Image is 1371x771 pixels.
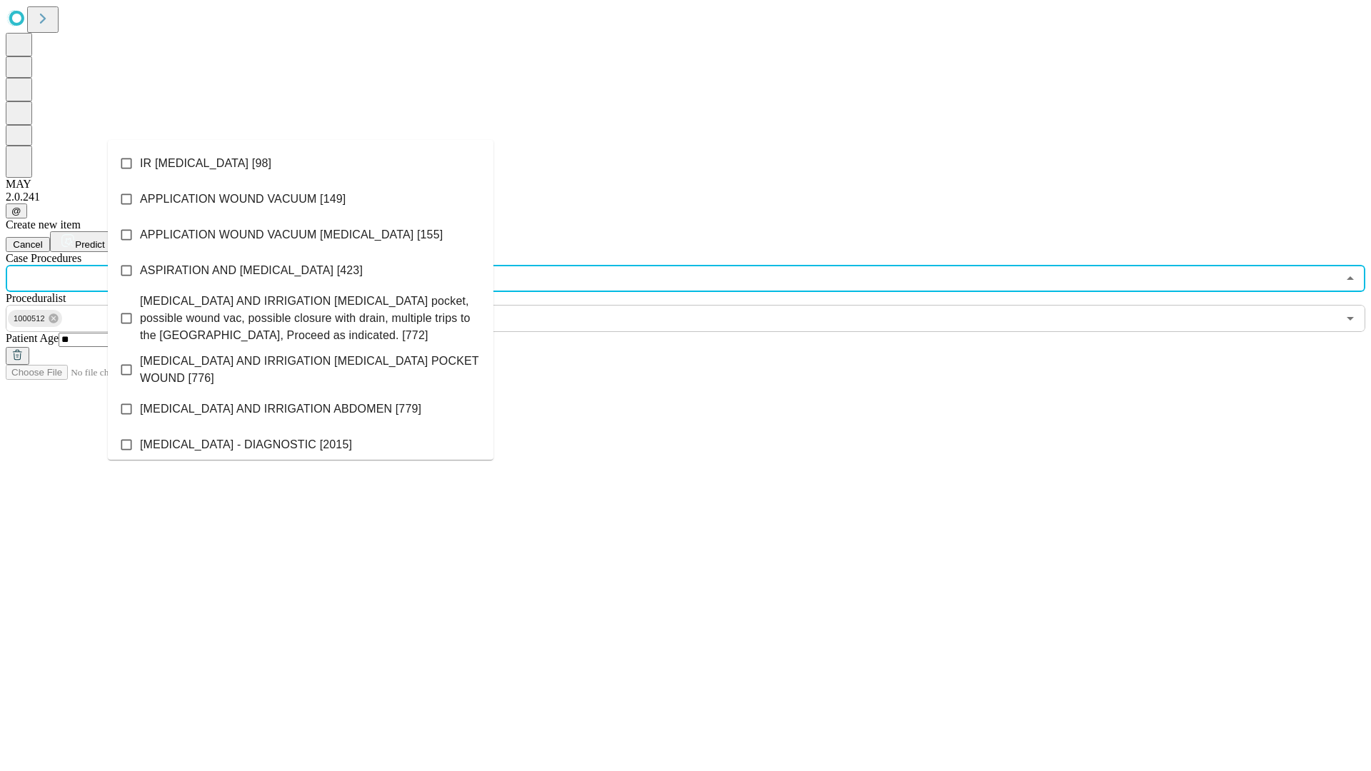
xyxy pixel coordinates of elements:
span: IR [MEDICAL_DATA] [98] [140,155,271,172]
span: Create new item [6,218,81,231]
span: Scheduled Procedure [6,252,81,264]
span: [MEDICAL_DATA] AND IRRIGATION [MEDICAL_DATA] pocket, possible wound vac, possible closure with dr... [140,293,482,344]
button: Predict [50,231,116,252]
span: [MEDICAL_DATA] AND IRRIGATION [MEDICAL_DATA] POCKET WOUND [776] [140,353,482,387]
button: Close [1340,268,1360,288]
span: [MEDICAL_DATA] - DIAGNOSTIC [2015] [140,436,352,453]
span: @ [11,206,21,216]
span: [MEDICAL_DATA] AND IRRIGATION ABDOMEN [779] [140,400,421,418]
div: 2.0.241 [6,191,1365,203]
button: Cancel [6,237,50,252]
span: Predict [75,239,104,250]
span: Patient Age [6,332,59,344]
span: 1000512 [8,311,51,327]
span: Proceduralist [6,292,66,304]
div: 1000512 [8,310,62,327]
span: APPLICATION WOUND VACUUM [149] [140,191,346,208]
button: Open [1340,308,1360,328]
span: Cancel [13,239,43,250]
div: MAY [6,178,1365,191]
span: APPLICATION WOUND VACUUM [MEDICAL_DATA] [155] [140,226,443,243]
span: ASPIRATION AND [MEDICAL_DATA] [423] [140,262,363,279]
button: @ [6,203,27,218]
